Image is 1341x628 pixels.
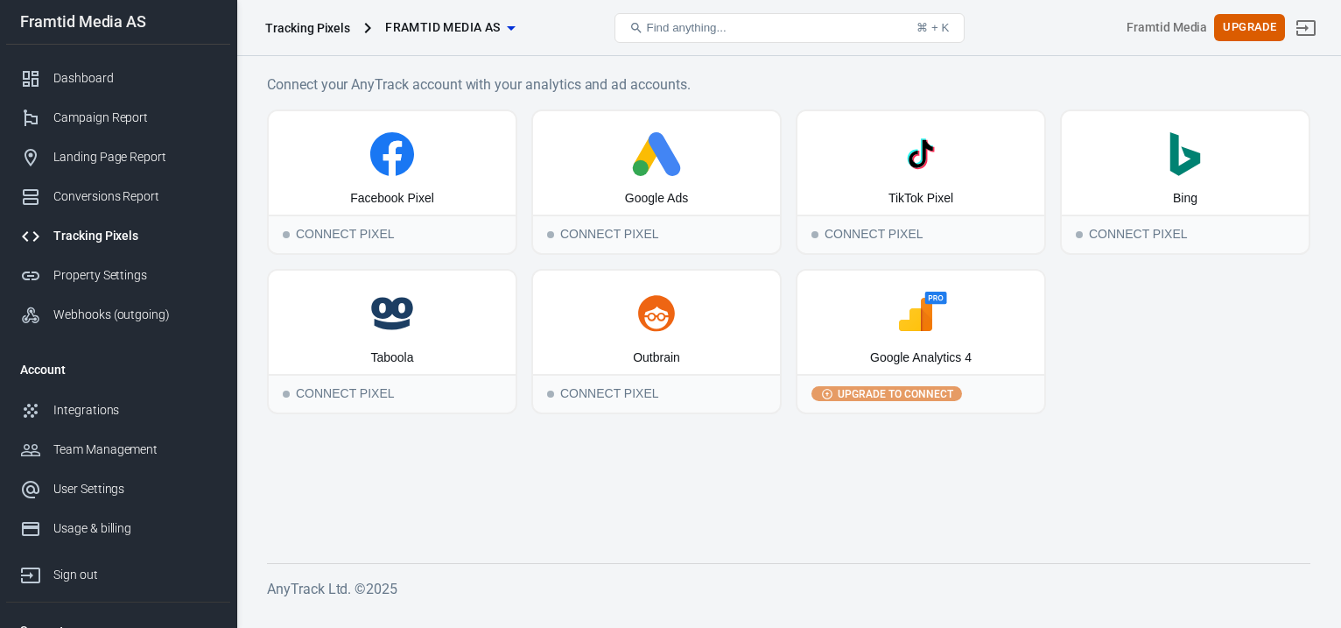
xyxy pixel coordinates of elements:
[53,109,216,127] div: Campaign Report
[267,74,1310,95] h6: Connect your AnyTrack account with your analytics and ad accounts.
[547,231,554,238] span: Connect Pixel
[796,109,1046,255] button: TikTok PixelConnect PixelConnect Pixel
[6,349,230,391] li: Account
[647,21,727,34] span: Find anything...
[53,401,216,420] div: Integrations
[6,469,230,509] a: User Settings
[378,11,521,44] button: Framtid Media AS
[6,430,230,469] a: Team Management
[6,295,230,335] a: Webhooks (outgoing)
[53,480,216,498] div: User Settings
[6,391,230,430] a: Integrations
[6,138,230,177] a: Landing Page Report
[531,269,782,414] button: OutbrainConnect PixelConnect Pixel
[1127,18,1207,37] div: Account id: eGE9eLxv
[6,509,230,548] a: Usage & billing
[53,519,216,538] div: Usage & billing
[547,391,554,398] span: Connect Pixel
[53,306,216,324] div: Webhooks (outgoing)
[633,349,680,367] div: Outbrain
[53,566,216,584] div: Sign out
[283,231,290,238] span: Connect Pixel
[53,148,216,166] div: Landing Page Report
[267,578,1310,600] h6: AnyTrack Ltd. © 2025
[53,227,216,245] div: Tracking Pixels
[1060,109,1310,255] button: BingConnect PixelConnect Pixel
[6,59,230,98] a: Dashboard
[916,21,949,34] div: ⌘ + K
[385,17,500,39] span: Framtid Media AS
[870,349,972,367] div: Google Analytics 4
[6,548,230,595] a: Sign out
[6,216,230,256] a: Tracking Pixels
[267,109,517,255] button: Facebook PixelConnect PixelConnect Pixel
[888,190,953,208] div: TikTok Pixel
[1062,215,1309,253] div: Connect Pixel
[533,215,780,253] div: Connect Pixel
[1076,231,1083,238] span: Connect Pixel
[6,14,230,30] div: Framtid Media AS
[267,269,517,414] button: TaboolaConnect PixelConnect Pixel
[1214,14,1285,41] button: Upgrade
[614,13,965,43] button: Find anything...⌘ + K
[53,266,216,285] div: Property Settings
[265,19,350,37] div: Tracking Pixels
[533,374,780,413] div: Connect Pixel
[6,98,230,138] a: Campaign Report
[53,187,216,206] div: Conversions Report
[1173,190,1197,208] div: Bing
[53,441,216,459] div: Team Management
[1281,542,1323,584] iframe: Intercom live chat
[531,109,782,255] button: Google AdsConnect PixelConnect Pixel
[350,190,434,208] div: Facebook Pixel
[269,374,516,413] div: Connect Pixel
[797,215,1044,253] div: Connect Pixel
[283,391,290,398] span: Connect Pixel
[1285,7,1327,49] a: Sign out
[834,386,957,402] span: Upgrade to connect
[269,215,516,253] div: Connect Pixel
[6,256,230,295] a: Property Settings
[6,177,230,216] a: Conversions Report
[370,349,413,367] div: Taboola
[796,269,1046,414] button: Google Analytics 4Upgrade to connect
[53,69,216,88] div: Dashboard
[625,190,688,208] div: Google Ads
[811,231,818,238] span: Connect Pixel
